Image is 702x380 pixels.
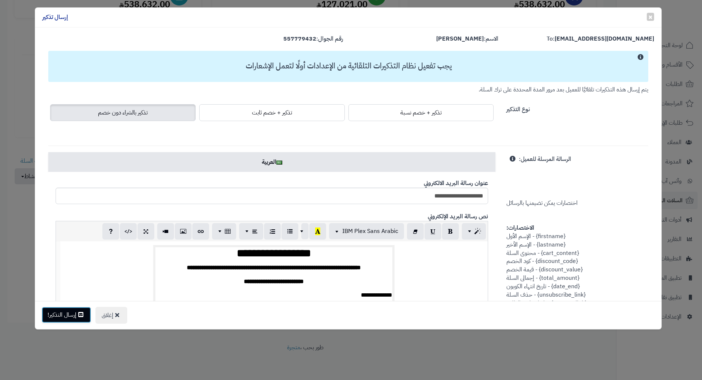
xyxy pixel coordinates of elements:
span: × [648,11,653,22]
span: تذكير + خصم ثابت [252,108,292,117]
label: الرسالة المرسلة للعميل: [519,152,571,163]
span: اختصارات يمكن تضيمنها بالرسائل {firstname} - الإسم الأول {lastname} - الإسم الأخير {cart_content}... [506,155,586,307]
a: العربية [48,152,495,172]
small: يتم إرسال هذه التذكيرات تلقائيًا للعميل بعد مرور المدة المحددة على ترك السلة. [479,85,648,94]
label: نوع التذكير [506,102,530,114]
span: تذكير + خصم نسبة [400,108,442,117]
h4: إرسال تذكير [42,13,68,22]
strong: 557779432 [283,34,316,43]
h3: يجب تفعيل نظام التذكيرات التلقائية من الإعدادات أولًا لتعمل الإشعارات [52,62,645,70]
strong: [EMAIL_ADDRESS][DOMAIN_NAME] [555,34,654,43]
b: عنوان رسالة البريد الالكتروني [424,179,488,188]
label: To: [547,35,654,43]
span: IBM Plex Sans Arabic [342,227,398,236]
img: ar.png [276,161,282,165]
strong: الاختصارات: [506,223,534,232]
button: إغلاق [95,307,127,324]
button: إرسال التذكير! [42,307,91,323]
label: رقم الجوال: [283,35,343,43]
label: الاسم: [436,35,498,43]
b: نص رسالة البريد الإلكتروني [428,212,488,221]
strong: [PERSON_NAME] [436,34,484,43]
span: تذكير بالشراء دون خصم [98,108,148,117]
